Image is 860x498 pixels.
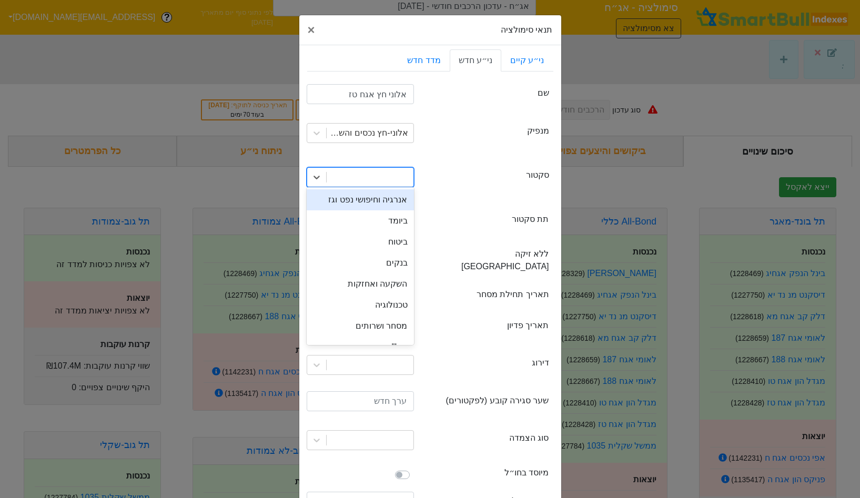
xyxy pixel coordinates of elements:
[307,391,414,411] input: ערך חדש
[307,84,414,104] input: ערך חדש
[504,466,549,479] label: מיוסד בחו״ל
[307,252,414,273] div: בנקים
[426,248,549,273] label: ללא זיקה [GEOGRAPHIC_DATA]
[532,357,549,369] label: דירוג
[450,49,501,72] a: ני״ע חדש
[509,432,549,444] label: סוג הצמדה
[527,125,549,137] label: מנפיק
[307,294,414,316] div: טכנולוגיה
[501,49,553,72] a: ני״ע קיים
[307,273,414,294] div: השקעה ואחזקות
[307,189,414,210] div: אנרגיה וחיפושי נפט וגז
[526,169,549,181] label: סקטור
[307,316,414,337] div: מסחר ושרותים
[507,319,549,332] label: תאריך פדיון
[398,49,449,72] a: מדד חדש
[299,15,561,45] div: תנאי סימולציה
[307,337,414,358] div: נדל"ן ובנייה
[477,288,549,301] label: תאריך תחילת מסחר
[326,127,408,139] div: אלוני-חץ נכסים והשקעות בע"מ (390)
[307,231,414,252] div: ביטוח
[307,210,414,231] div: ביומד
[512,213,549,226] label: תת סקטור
[308,23,315,37] span: ×
[538,87,549,99] label: שם
[446,394,549,407] label: שער סגירה קובע (לפקטורים)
